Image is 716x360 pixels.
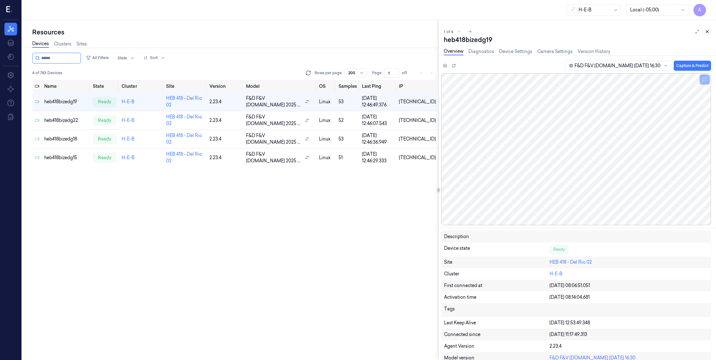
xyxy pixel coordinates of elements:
div: [DATE] 11:17:49.313 [550,331,708,338]
div: Device state [444,245,550,254]
th: Site [164,80,207,93]
div: [DATE] 12:46:07.543 [362,114,394,127]
div: Last Keep Alive [444,320,550,326]
th: Samples [336,80,359,93]
button: A [693,4,706,16]
div: [DATE] 12:46:29.333 [362,151,394,164]
span: Page [372,70,382,76]
div: [TECHNICAL_ID] [399,117,436,124]
p: Rows per page [315,70,342,76]
th: OS [316,80,336,93]
span: F&D F&V [DOMAIN_NAME] 2025 ... [246,132,302,146]
div: heb418bizedg19 [444,35,711,44]
a: Camera Settings [537,48,573,55]
th: Model [244,80,316,93]
a: Overview [444,48,463,55]
a: Device Settings [499,48,532,55]
div: Activation time [444,294,550,301]
a: HEB 418 - Del Rio 02 [166,133,202,145]
a: H-E-B [550,271,563,277]
div: heb418bizedg19 [44,99,88,105]
div: ready [93,97,117,107]
a: H-E-B [122,117,135,123]
div: ready [93,115,117,125]
p: linux [319,154,334,161]
div: Ready [550,245,569,254]
th: IP [396,80,438,93]
button: All Filters [83,53,111,63]
a: Version History [578,48,610,55]
a: Devices [32,40,49,48]
nav: pagination [417,69,436,77]
a: HEB 418 - Del Rio 02 [166,95,202,108]
div: heb418bizedg15 [44,154,88,161]
a: Sites [76,41,87,47]
div: Description [444,233,550,240]
p: linux [319,136,334,142]
div: heb418bizedg22 [44,117,88,124]
div: 53 [339,99,357,105]
span: [DATE] 08:14:04.681 [550,294,590,300]
div: [DATE] 12:46:49.376 [362,95,394,108]
th: Last Ping [359,80,396,93]
a: HEB 418 - Del Rio 02 [166,151,202,164]
th: Name [42,80,90,93]
div: 2.23.4 [550,343,708,350]
div: 53 [339,136,357,142]
span: 1 of 4 [444,29,453,34]
a: H-E-B [122,155,135,160]
div: Connected since [444,331,550,338]
div: ready [93,134,117,144]
span: 4 of 783 Devices [32,70,62,76]
div: Tags [444,306,550,315]
div: [TECHNICAL_ID] [399,136,436,142]
div: Site [444,259,550,266]
div: Cluster [444,271,550,277]
a: HEB 418 - Del Rio 02 [550,259,592,265]
div: 2.23.4 [209,154,241,161]
p: linux [319,99,334,105]
span: F&D F&V [DOMAIN_NAME] 2025 ... [246,114,302,127]
div: [TECHNICAL_ID] [399,154,436,161]
div: [DATE] 08:06:51.051 [550,282,708,289]
div: Resources [32,28,438,37]
span: F&D F&V [DOMAIN_NAME] 2025 ... [246,151,302,164]
div: 51 [339,154,357,161]
div: Agent Version [444,343,550,350]
div: [DATE] 12:46:36.949 [362,132,394,146]
div: [TECHNICAL_ID] [399,99,436,105]
div: 52 [339,117,357,124]
th: Cluster [119,80,164,93]
div: 2.23.4 [209,117,241,124]
button: Capture & Predict [674,61,711,71]
th: State [90,80,119,93]
div: First connected at [444,282,550,289]
a: Clusters [54,41,71,47]
span: of 1 [402,70,412,76]
th: Version [207,80,244,93]
div: 2.23.4 [209,136,241,142]
a: H-E-B [122,136,135,142]
a: Diagnostics [468,48,494,55]
div: 2.23.4 [209,99,241,105]
span: F&D F&V [DOMAIN_NAME] 2025 ... [246,95,302,108]
a: H-E-B [122,99,135,105]
p: linux [319,117,334,124]
a: HEB 418 - Del Rio 02 [166,114,202,126]
div: ready [93,153,117,163]
div: [DATE] 12:53:49.348 [550,320,708,326]
div: heb418bizedg18 [44,136,88,142]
